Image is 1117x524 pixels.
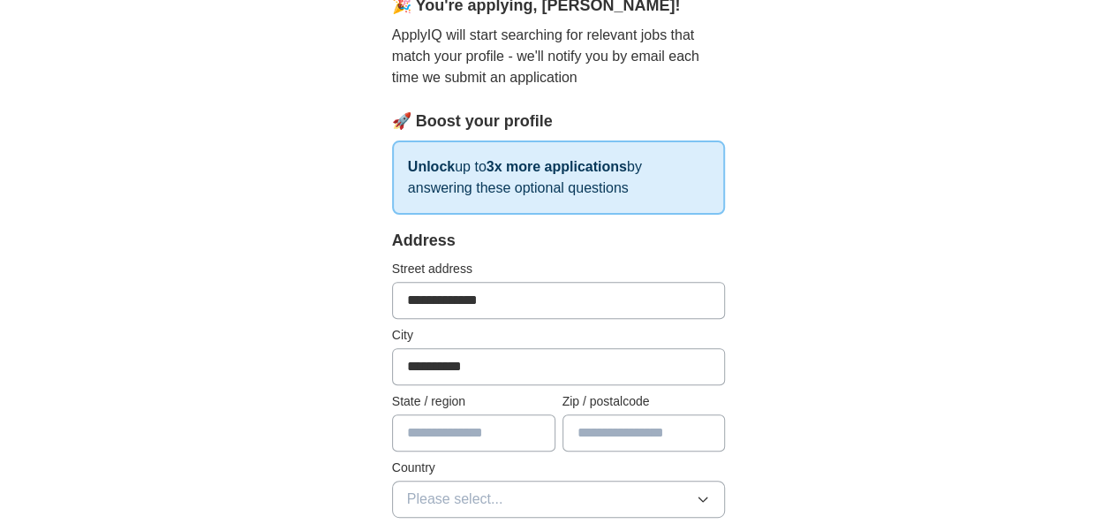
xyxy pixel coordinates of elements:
[392,392,555,411] label: State / region
[392,459,726,477] label: Country
[392,326,726,345] label: City
[392,25,726,88] p: ApplyIQ will start searching for relevant jobs that match your profile - we'll notify you by emai...
[562,392,726,411] label: Zip / postalcode
[392,110,726,133] div: 🚀 Boost your profile
[392,140,726,215] p: up to by answering these optional questions
[392,481,726,518] button: Please select...
[408,159,455,174] strong: Unlock
[407,489,503,510] span: Please select...
[487,159,627,174] strong: 3x more applications
[392,260,726,278] label: Street address
[392,229,726,253] div: Address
